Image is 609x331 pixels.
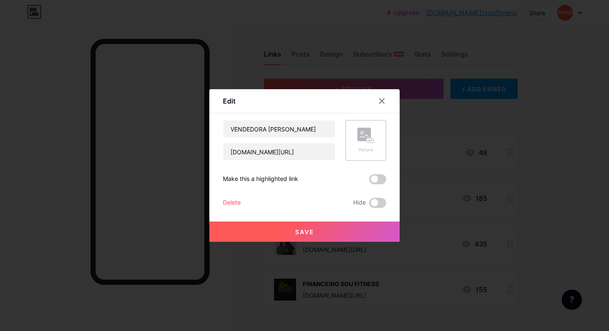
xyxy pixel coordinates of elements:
[223,143,335,160] input: URL
[223,120,335,137] input: Title
[223,96,236,106] div: Edit
[223,198,241,208] div: Delete
[223,174,298,184] div: Make this a highlighted link
[209,222,400,242] button: Save
[353,198,366,208] span: Hide
[357,147,374,153] div: Picture
[295,228,314,235] span: Save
